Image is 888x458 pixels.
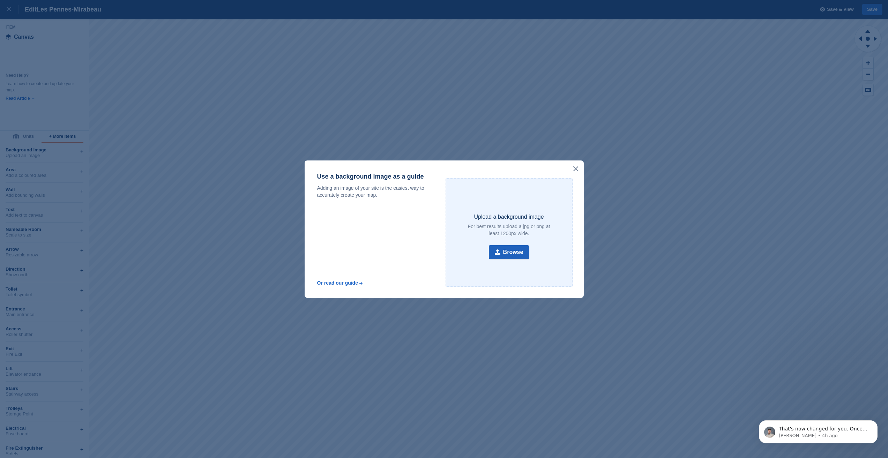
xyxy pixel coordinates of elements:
[317,280,363,286] a: Or read our guide
[465,223,553,237] p: For best results upload a jpg or png at least 1200px wide.
[317,173,433,180] p: Use a background image as a guide
[748,406,888,455] iframe: Intercom notifications message
[317,185,433,198] p: Adding an image of your site is the easiest way to accurately create your map.
[489,245,529,259] button: Browse
[474,213,544,220] p: Upload a background image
